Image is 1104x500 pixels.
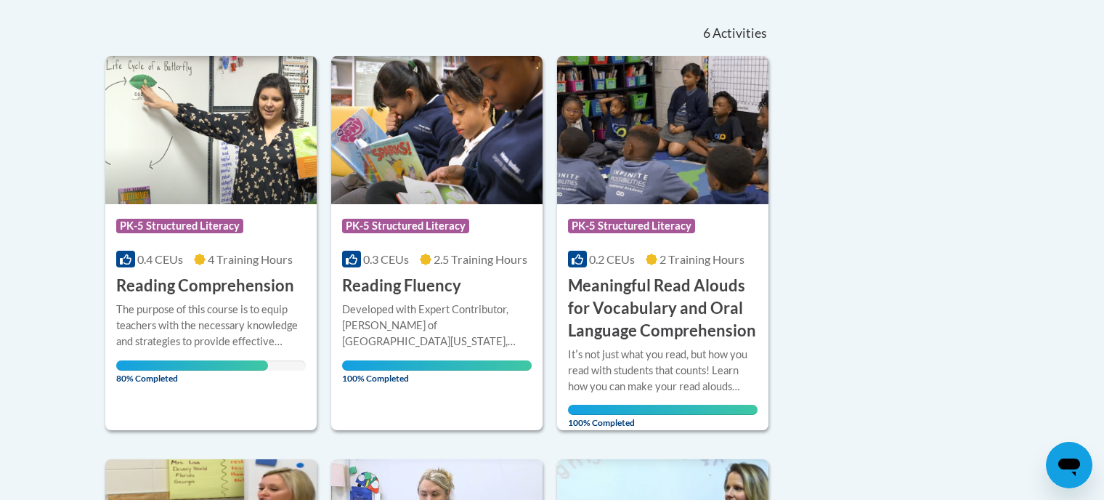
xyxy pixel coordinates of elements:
[342,302,532,350] div: Developed with Expert Contributor, [PERSON_NAME] of [GEOGRAPHIC_DATA][US_STATE], [GEOGRAPHIC_DATA...
[342,360,532,384] span: 100% Completed
[1046,442,1092,488] iframe: Button to launch messaging window
[208,252,293,266] span: 4 Training Hours
[116,360,268,384] span: 80% Completed
[659,252,744,266] span: 2 Training Hours
[434,252,527,266] span: 2.5 Training Hours
[116,275,294,297] h3: Reading Comprehension
[116,360,268,371] div: Your progress
[105,56,317,204] img: Course Logo
[363,252,409,266] span: 0.3 CEUs
[116,219,243,233] span: PK-5 Structured Literacy
[568,347,758,395] div: Itʹs not just what you read, but how you read with students that counts! Learn how you can make y...
[331,56,543,430] a: Course LogoPK-5 Structured Literacy0.3 CEUs2.5 Training Hours Reading FluencyDeveloped with Exper...
[557,56,768,430] a: Course LogoPK-5 Structured Literacy0.2 CEUs2 Training Hours Meaningful Read Alouds for Vocabulary...
[703,25,710,41] span: 6
[568,275,758,342] h3: Meaningful Read Alouds for Vocabulary and Oral Language Comprehension
[105,56,317,430] a: Course LogoPK-5 Structured Literacy0.4 CEUs4 Training Hours Reading ComprehensionThe purpose of t...
[568,219,695,233] span: PK-5 Structured Literacy
[557,56,768,204] img: Course Logo
[342,219,469,233] span: PK-5 Structured Literacy
[116,302,306,350] div: The purpose of this course is to equip teachers with the necessary knowledge and strategies to pr...
[331,56,543,204] img: Course Logo
[342,275,461,297] h3: Reading Fluency
[713,25,767,41] span: Activities
[589,252,635,266] span: 0.2 CEUs
[137,252,183,266] span: 0.4 CEUs
[568,405,758,428] span: 100% Completed
[342,360,532,371] div: Your progress
[568,405,758,415] div: Your progress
